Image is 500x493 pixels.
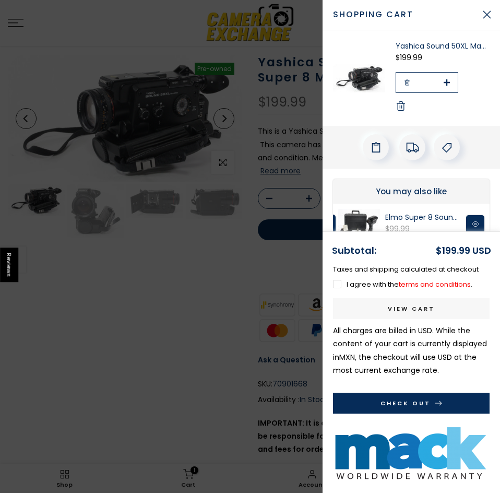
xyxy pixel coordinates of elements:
div: $199.99 [396,51,490,64]
img: Mack Used 2 Year Warranty Under $500 Warranty Mack Warranty MACKU259 [333,424,490,483]
a: terms and conditions [399,279,471,289]
span: MXN [339,352,355,362]
div: $199.99 USD [436,242,491,259]
img: Elmo Super 8 Sound 350SL Macro Video Camera Movie Cameras and Accessories Elmo 231752 [338,209,380,238]
p: All charges are billed in USD. While the content of your cart is currently displayed in , the che... [333,324,490,377]
div: $99.99 [385,223,461,236]
div: Add Order Note [363,134,389,160]
a: View cart [333,298,490,319]
a: Yashica Sound 50XL Macro Super 8 Movie Camcorder [396,41,490,51]
strong: Subtotal: [332,244,376,257]
a: Elmo Super 8 Sound 350SL Macro Video Camera [385,213,461,223]
button: Check Out [333,393,490,414]
label: I agree with the . [333,279,472,289]
span: Shopping cart [333,8,474,21]
img: Yashica Sound 50XL Macro Super 8 Movie Camcorder Video Equipment - Video Camera Yashica 70901668 [333,41,385,115]
div: You may also like [333,179,490,204]
button: Close Cart [474,2,500,28]
div: Add A Coupon [434,134,460,160]
p: Taxes and shipping calculated at checkout [333,263,490,275]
